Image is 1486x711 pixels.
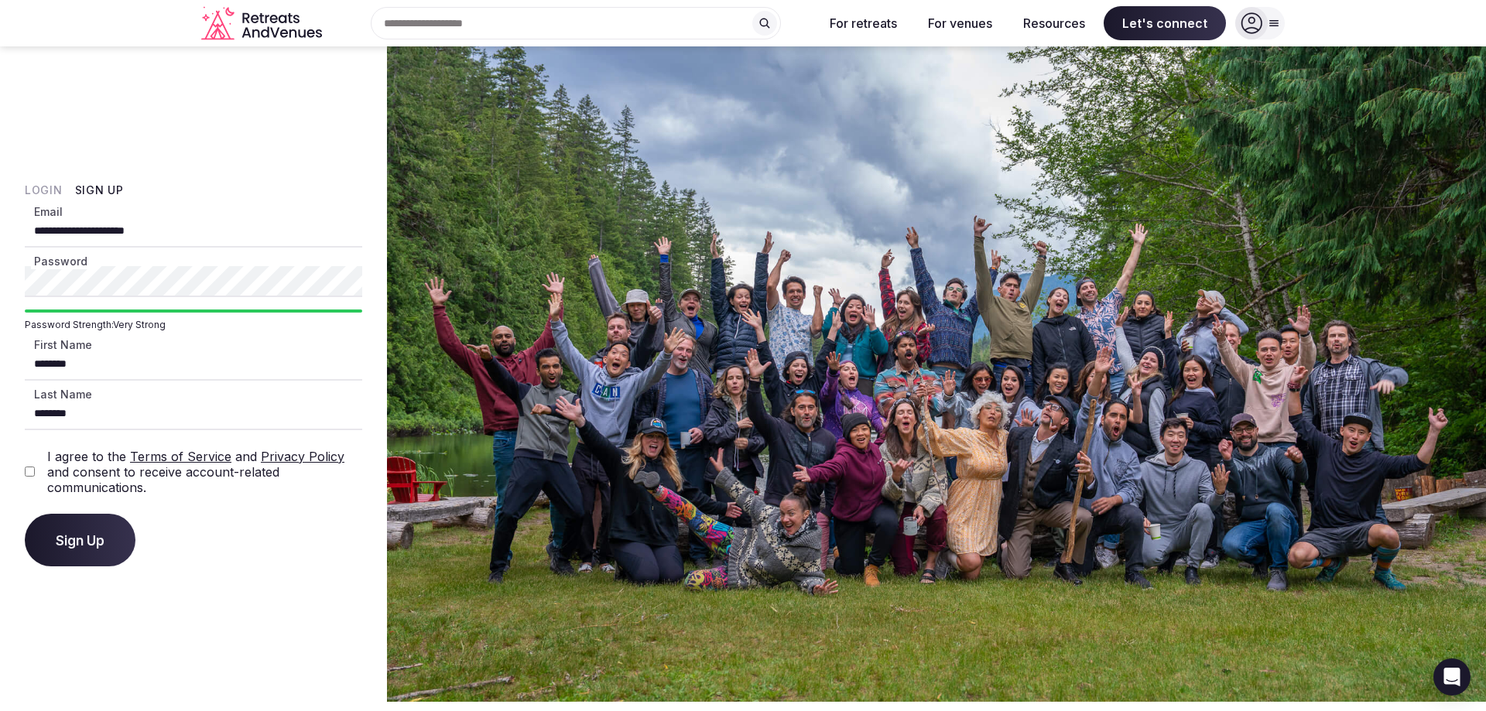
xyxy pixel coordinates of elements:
[387,46,1486,702] img: My Account Background
[201,6,325,41] a: Visit the homepage
[25,183,63,198] button: Login
[817,6,909,40] button: For retreats
[56,532,104,548] span: Sign Up
[25,319,362,331] span: Password Strength: Very Strong
[130,449,231,464] a: Terms of Service
[261,449,344,464] a: Privacy Policy
[1104,6,1226,40] span: Let's connect
[25,514,135,566] button: Sign Up
[201,6,325,41] svg: Retreats and Venues company logo
[1011,6,1097,40] button: Resources
[1433,658,1471,696] div: Open Intercom Messenger
[75,183,124,198] button: Sign Up
[31,254,91,269] label: Password
[47,449,362,495] label: I agree to the and and consent to receive account-related communications.
[916,6,1005,40] button: For venues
